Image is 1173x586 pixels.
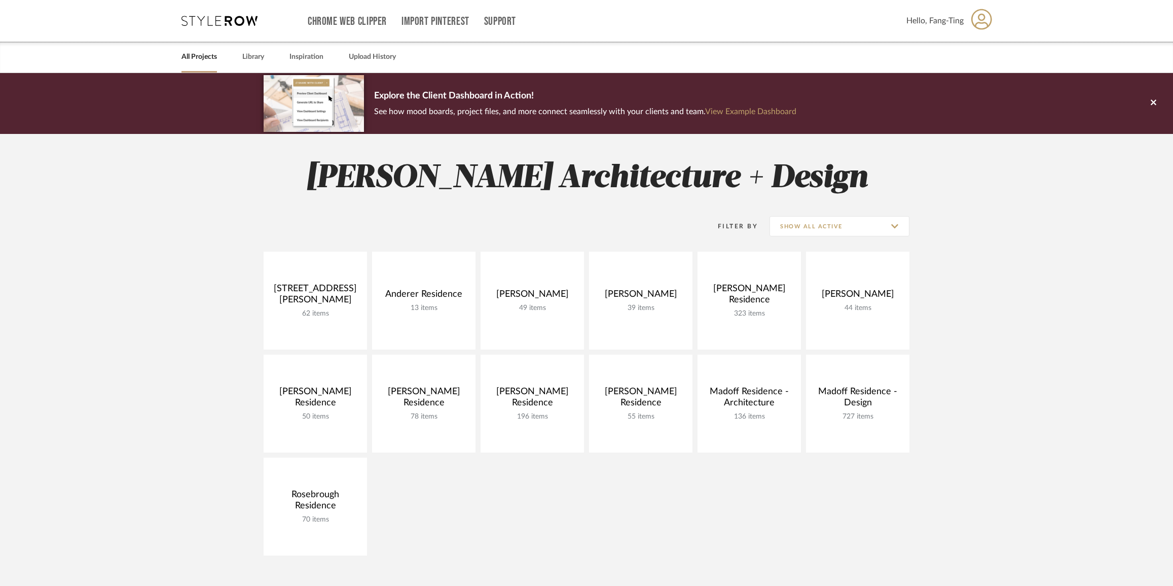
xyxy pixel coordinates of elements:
[289,50,323,64] a: Inspiration
[484,17,516,26] a: Support
[814,386,901,412] div: Madoff Residence - Design
[374,88,796,105] p: Explore the Client Dashboard in Action!
[706,283,793,309] div: [PERSON_NAME] Residence
[264,75,364,131] img: d5d033c5-7b12-40c2-a960-1ecee1989c38.png
[706,386,793,412] div: Madoff Residence - Architecture
[706,309,793,318] div: 323 items
[906,15,964,27] span: Hello, Fang-Ting
[401,17,469,26] a: Import Pinterest
[308,17,387,26] a: Chrome Web Clipper
[597,289,684,304] div: [PERSON_NAME]
[272,309,359,318] div: 62 items
[489,386,576,412] div: [PERSON_NAME] Residence
[380,304,467,313] div: 13 items
[349,50,396,64] a: Upload History
[380,412,467,421] div: 78 items
[597,304,684,313] div: 39 items
[272,515,359,524] div: 70 items
[272,283,359,309] div: [STREET_ADDRESS][PERSON_NAME]
[242,50,264,64] a: Library
[814,412,901,421] div: 727 items
[814,289,901,304] div: [PERSON_NAME]
[380,386,467,412] div: [PERSON_NAME] Residence
[222,159,951,197] h2: [PERSON_NAME] Architecture + Design
[706,412,793,421] div: 136 items
[380,289,467,304] div: Anderer Residence
[814,304,901,313] div: 44 items
[272,489,359,515] div: Rosebrough Residence
[489,412,576,421] div: 196 items
[272,412,359,421] div: 50 items
[597,386,684,412] div: [PERSON_NAME] Residence
[597,412,684,421] div: 55 items
[272,386,359,412] div: [PERSON_NAME] Residence
[181,50,217,64] a: All Projects
[374,105,796,119] p: See how mood boards, project files, and more connect seamlessly with your clients and team.
[489,304,576,313] div: 49 items
[489,289,576,304] div: [PERSON_NAME]
[705,221,758,231] div: Filter By
[705,108,796,116] a: View Example Dashboard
